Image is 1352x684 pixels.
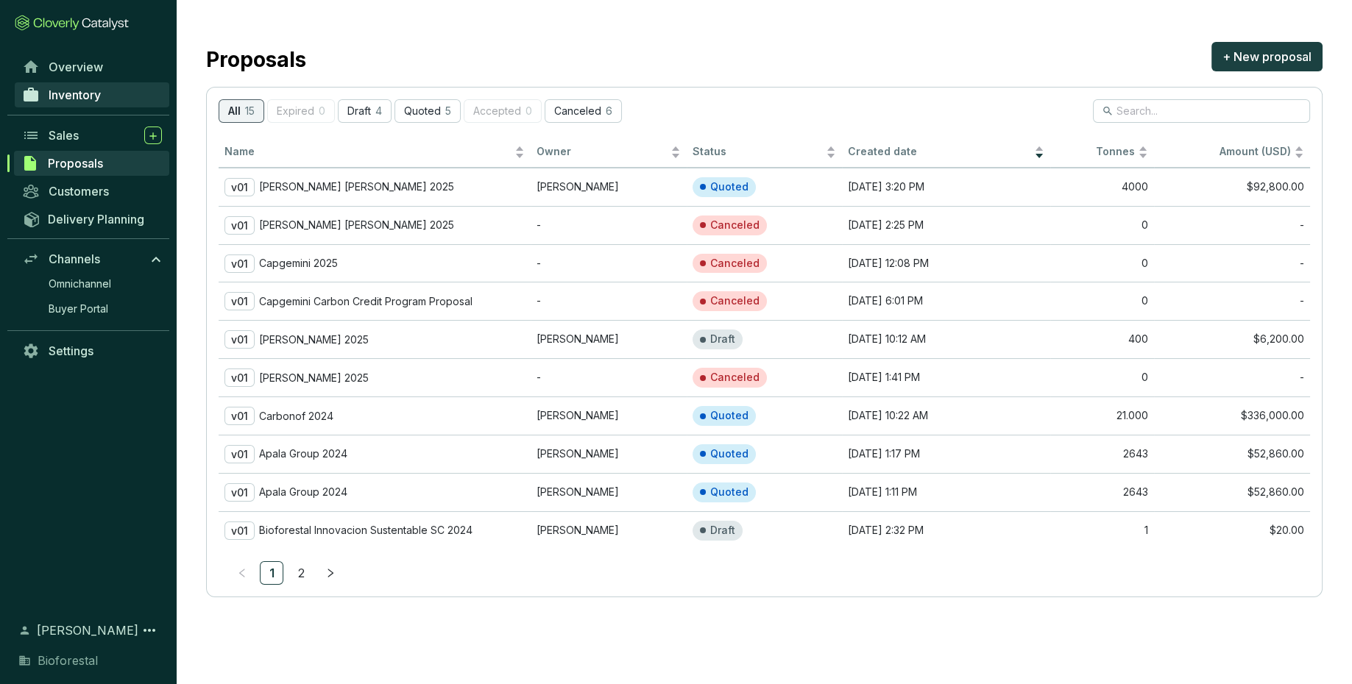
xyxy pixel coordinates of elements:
[1050,244,1154,282] td: 0
[710,447,748,461] p: Quoted
[394,99,461,123] button: Quoted5
[445,105,451,118] p: 5
[404,105,441,118] p: Quoted
[224,216,255,235] p: v01
[15,179,169,204] a: Customers
[49,184,109,199] span: Customers
[1050,138,1154,168] th: Tonnes
[49,252,100,266] span: Channels
[531,168,687,206] td: Jesus Morales
[206,44,306,75] h2: Proposals
[842,282,1050,320] td: [DATE] 6:01 PM
[842,396,1050,435] td: [DATE] 10:22 AM
[219,138,531,168] th: Name
[842,138,1050,168] th: Created date
[710,180,748,194] p: Quoted
[1050,396,1154,435] td: 21.000
[1154,358,1310,396] td: -
[319,561,342,585] li: Next Page
[224,521,255,540] p: v01
[260,561,283,585] li: 1
[842,435,1050,473] td: [DATE] 1:17 PM
[259,371,369,385] p: [PERSON_NAME] 2025
[224,292,255,310] p: v01
[1220,145,1291,157] span: Amount (USD)
[1211,42,1323,71] button: + New proposal
[259,295,473,308] p: Capgemini Carbon Credit Program Proposal
[228,105,241,118] p: All
[219,99,264,123] button: All15
[49,88,101,102] span: Inventory
[347,105,371,118] p: Draft
[710,332,735,346] p: Draft
[375,105,382,118] p: 4
[1154,511,1310,549] td: $20.00
[289,561,313,585] li: 2
[224,407,255,425] p: v01
[259,218,454,232] p: [PERSON_NAME] [PERSON_NAME] 2025
[224,178,255,196] p: v01
[259,485,347,499] p: Apala Group 2024
[259,180,454,193] p: [PERSON_NAME] [PERSON_NAME] 2025
[842,511,1050,549] td: [DATE] 2:32 PM
[230,561,254,585] button: left
[49,128,79,143] span: Sales
[1050,168,1154,206] td: 4000
[41,273,169,295] a: Omnichannel
[15,338,169,363] a: Settings
[224,330,255,349] p: v01
[319,561,342,585] button: right
[224,445,255,463] p: v01
[224,368,255,387] p: v01
[325,568,336,578] span: right
[710,218,760,232] p: Canceled
[710,371,760,385] p: Canceled
[48,212,144,227] span: Delivery Planning
[842,206,1050,244] td: [DATE] 2:25 PM
[224,483,255,502] p: v01
[49,277,111,291] span: Omnichannel
[531,282,687,320] td: -
[49,343,93,358] span: Settings
[710,524,735,538] p: Draft
[259,524,473,537] p: Bioforestal Innovacion Sustentable SC 2024
[49,60,103,74] span: Overview
[687,138,843,168] th: Status
[261,562,283,584] a: 1
[842,358,1050,396] td: [DATE] 1:41 PM
[224,145,512,159] span: Name
[338,99,392,123] button: Draft4
[290,562,312,584] a: 2
[1116,103,1288,119] input: Search...
[531,206,687,244] td: -
[1056,145,1135,159] span: Tonnes
[1050,511,1154,549] td: 1
[15,207,169,231] a: Delivery Planning
[259,333,369,346] p: [PERSON_NAME] 2025
[1154,244,1310,282] td: -
[545,99,622,123] button: Canceled6
[37,621,138,639] span: [PERSON_NAME]
[531,396,687,435] td: Juan Daniel Martinez
[1154,473,1310,511] td: $52,860.00
[537,145,668,159] span: Owner
[49,302,108,316] span: Buyer Portal
[1154,396,1310,435] td: $336,000.00
[710,409,748,423] p: Quoted
[41,298,169,320] a: Buyer Portal
[38,652,98,669] span: Bioforestal
[693,145,824,159] span: Status
[554,105,601,118] p: Canceled
[1050,320,1154,358] td: 400
[259,447,347,460] p: Apala Group 2024
[1154,282,1310,320] td: -
[1050,358,1154,396] td: 0
[48,156,103,171] span: Proposals
[710,257,760,271] p: Canceled
[531,138,687,168] th: Owner
[531,473,687,511] td: Oscar Espinosa
[259,410,333,423] p: Carbonof 2024
[1050,435,1154,473] td: 2643
[237,568,247,578] span: left
[15,246,169,271] a: Channels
